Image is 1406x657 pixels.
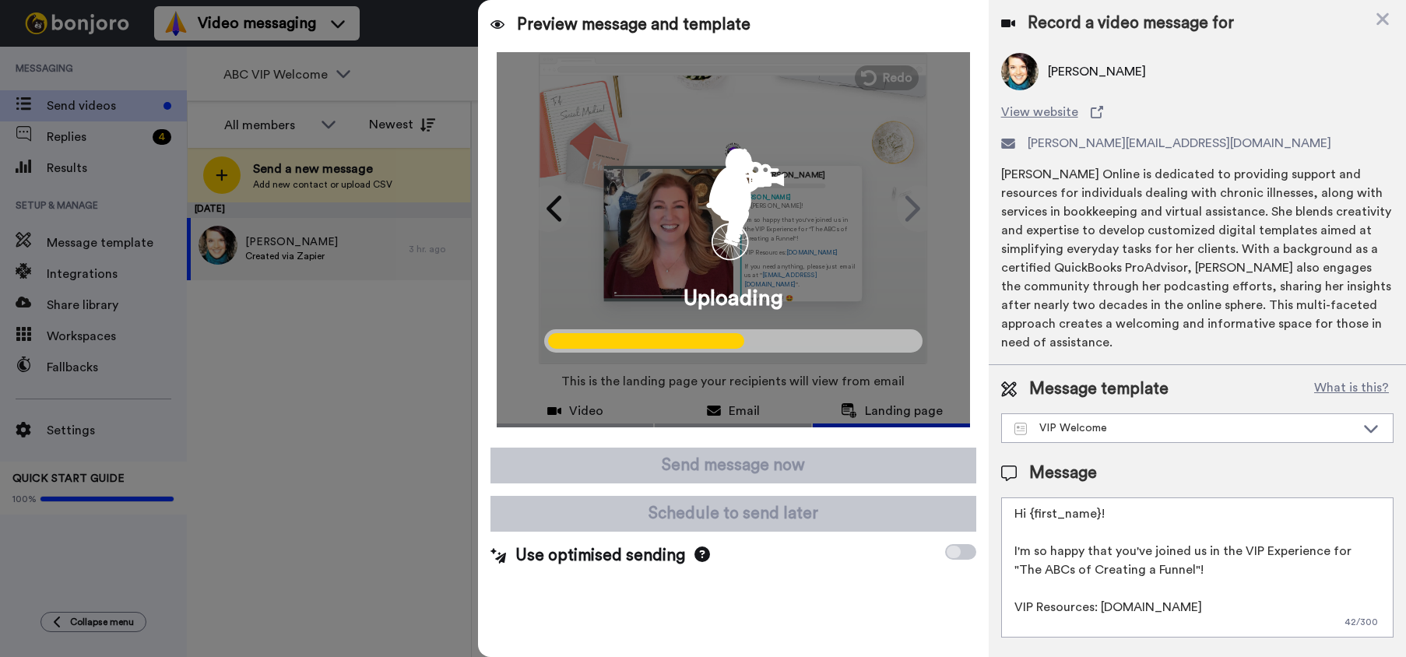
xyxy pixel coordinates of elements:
span: [PERSON_NAME][EMAIL_ADDRESS][DOMAIN_NAME] [1028,134,1331,153]
div: VIP Welcome [1014,420,1355,436]
span: Message template [1029,378,1169,401]
a: View website [1001,103,1394,121]
button: Send message now [490,448,976,483]
div: animation [663,127,803,267]
button: What is this? [1309,378,1394,401]
button: Schedule to send later [490,496,976,532]
span: Message [1029,462,1097,485]
div: [PERSON_NAME] Online is dedicated to providing support and resources for individuals dealing with... [1001,165,1394,352]
span: View website [1001,103,1078,121]
span: Uploading [684,283,783,314]
span: Use optimised sending [515,544,685,567]
textarea: Hi {first_name}! I'm so happy that you've joined us in the VIP Experience for "The ABCs of Creati... [1001,497,1394,638]
img: Message-temps.svg [1014,423,1028,435]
